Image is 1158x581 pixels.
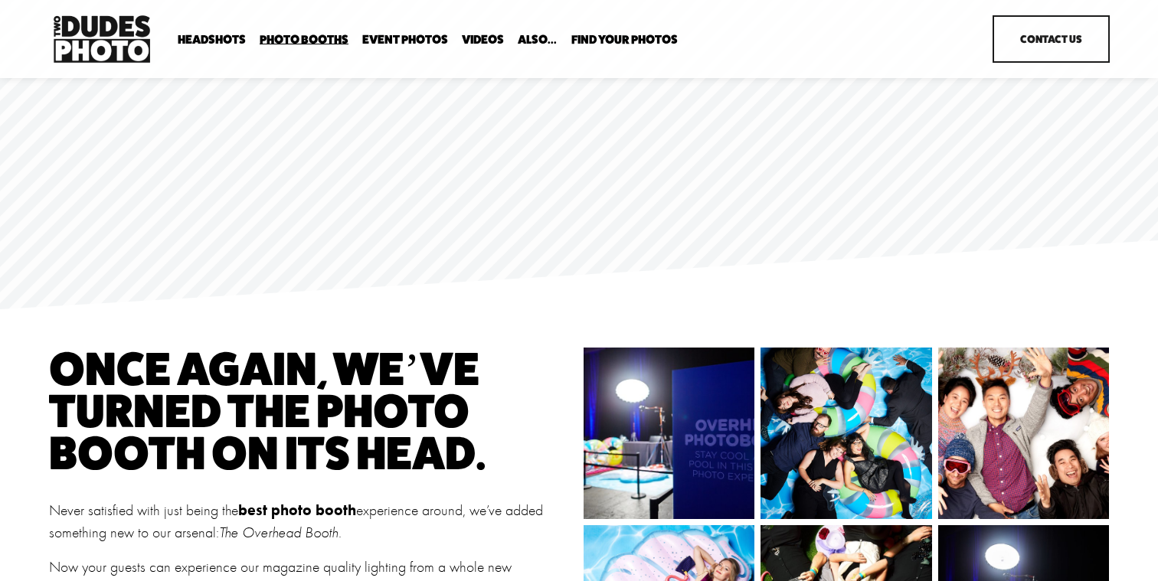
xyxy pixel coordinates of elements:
[571,34,678,46] span: Find Your Photos
[178,32,246,47] a: folder dropdown
[238,501,356,519] strong: best photo booth
[219,524,339,541] em: The Overhead Booth
[738,348,954,519] img: 181208_LinkedIn0894.jpg
[993,15,1109,63] a: Contact Us
[49,348,575,475] h1: Once again, We’ve turned the photo booth on its head.
[462,32,504,47] a: Videos
[898,348,1142,519] img: 221213_GoogleOverhead_189.jpg
[260,32,348,47] a: folder dropdown
[362,32,448,47] a: Event Photos
[260,34,348,46] span: Photo Booths
[178,34,246,46] span: Headshots
[518,32,557,47] a: folder dropdown
[518,34,557,46] span: Also...
[49,499,575,544] p: Never satisfied with just being the experience around, we’ve added something new to our arsenal: .
[563,348,837,519] img: IMG_0400.JPG
[571,32,678,47] a: folder dropdown
[49,11,155,67] img: Two Dudes Photo | Headshots, Portraits &amp; Photo Booths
